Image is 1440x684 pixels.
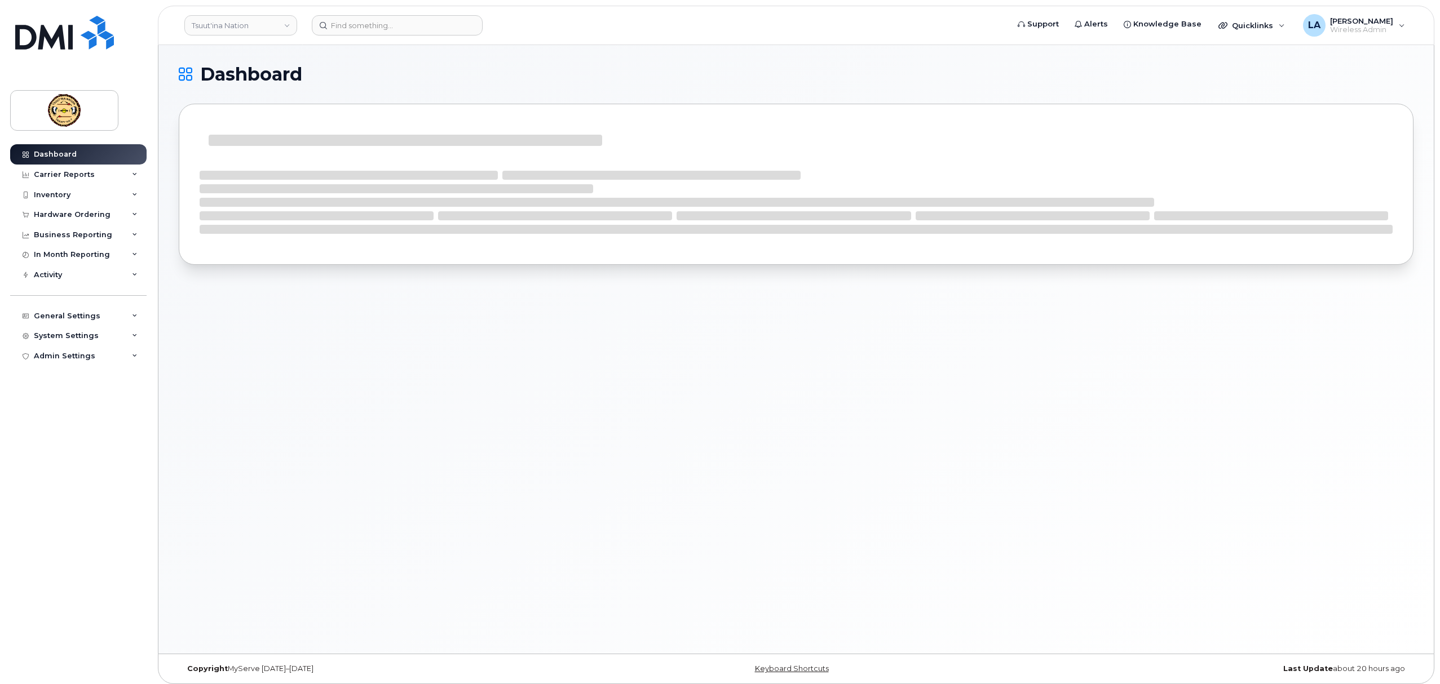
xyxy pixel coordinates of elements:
[1283,664,1333,673] strong: Last Update
[755,664,829,673] a: Keyboard Shortcuts
[1002,664,1414,673] div: about 20 hours ago
[200,66,302,83] span: Dashboard
[187,664,228,673] strong: Copyright
[179,664,590,673] div: MyServe [DATE]–[DATE]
